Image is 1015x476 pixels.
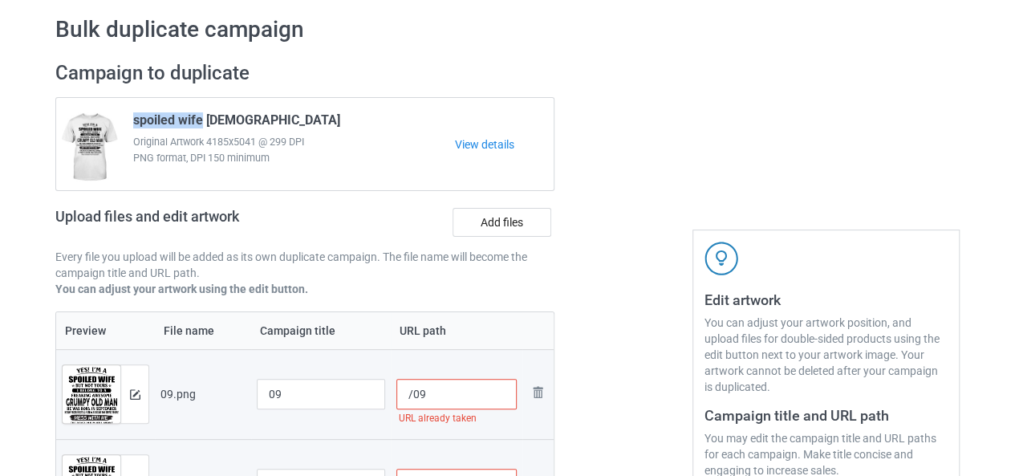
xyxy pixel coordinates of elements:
[160,386,246,402] div: 09.png
[133,150,455,166] span: PNG format, DPI 150 minimum
[63,365,120,434] img: original.png
[55,208,355,238] h2: Upload files and edit artwork
[133,112,340,134] span: spoiled wife [DEMOGRAPHIC_DATA]
[55,249,554,281] p: Every file you upload will be added as its own duplicate campaign. The file name will become the ...
[455,136,554,153] a: View details
[55,15,960,44] h1: Bulk duplicate campaign
[55,61,554,86] h2: Campaign to duplicate
[391,312,523,349] th: URL path
[130,389,140,400] img: svg+xml;base64,PD94bWwgdmVyc2lvbj0iMS4wIiBlbmNvZGluZz0iVVRGLTgiPz4KPHN2ZyB3aWR0aD0iMTRweCIgaGVpZ2...
[251,312,391,349] th: Campaign title
[704,315,948,395] div: You can adjust your artwork position, and upload files for double-sided products using the edit b...
[704,406,948,425] h3: Campaign title and URL path
[133,134,455,150] span: Original Artwork 4185x5041 @ 299 DPI
[396,409,518,428] div: URL already taken
[453,208,551,237] label: Add files
[528,383,547,402] img: svg+xml;base64,PD94bWwgdmVyc2lvbj0iMS4wIiBlbmNvZGluZz0iVVRGLTgiPz4KPHN2ZyB3aWR0aD0iMjhweCIgaGVpZ2...
[55,283,308,295] b: You can adjust your artwork using the edit button.
[155,312,251,349] th: File name
[704,291,948,309] h3: Edit artwork
[56,312,155,349] th: Preview
[704,242,738,275] img: svg+xml;base64,PD94bWwgdmVyc2lvbj0iMS4wIiBlbmNvZGluZz0iVVRGLTgiPz4KPHN2ZyB3aWR0aD0iNDJweCIgaGVpZ2...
